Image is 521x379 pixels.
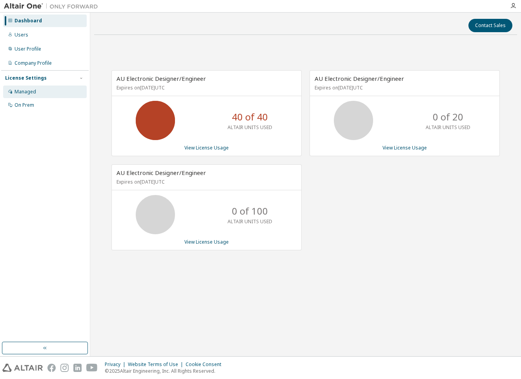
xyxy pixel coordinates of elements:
[186,361,226,368] div: Cookie Consent
[232,204,268,218] p: 0 of 100
[117,179,295,185] p: Expires on [DATE] UTC
[47,364,56,372] img: facebook.svg
[60,364,69,372] img: instagram.svg
[15,89,36,95] div: Managed
[105,368,226,374] p: © 2025 Altair Engineering, Inc. All Rights Reserved.
[128,361,186,368] div: Website Terms of Use
[5,75,47,81] div: License Settings
[184,144,229,151] a: View License Usage
[117,75,206,82] span: AU Electronic Designer/Engineer
[184,239,229,245] a: View License Usage
[15,32,28,38] div: Users
[105,361,128,368] div: Privacy
[117,169,206,177] span: AU Electronic Designer/Engineer
[15,18,42,24] div: Dashboard
[228,218,272,225] p: ALTAIR UNITS USED
[315,84,493,91] p: Expires on [DATE] UTC
[15,102,34,108] div: On Prem
[383,144,427,151] a: View License Usage
[86,364,98,372] img: youtube.svg
[2,364,43,372] img: altair_logo.svg
[433,110,463,124] p: 0 of 20
[468,19,512,32] button: Contact Sales
[228,124,272,131] p: ALTAIR UNITS USED
[4,2,102,10] img: Altair One
[315,75,404,82] span: AU Electronic Designer/Engineer
[426,124,470,131] p: ALTAIR UNITS USED
[15,46,41,52] div: User Profile
[232,110,268,124] p: 40 of 40
[15,60,52,66] div: Company Profile
[73,364,82,372] img: linkedin.svg
[117,84,295,91] p: Expires on [DATE] UTC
